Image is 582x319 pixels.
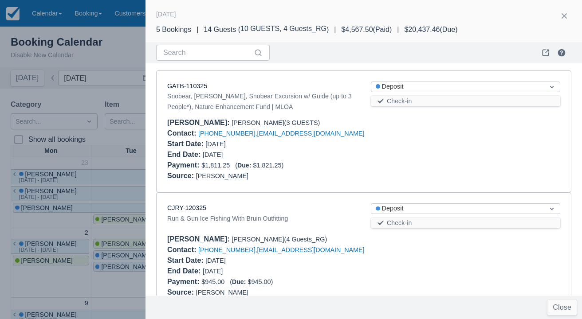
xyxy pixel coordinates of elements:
[167,287,560,298] div: [PERSON_NAME]
[257,246,365,253] a: [EMAIL_ADDRESS][DOMAIN_NAME]
[198,246,256,253] a: [PHONE_NUMBER]
[547,204,556,213] span: Dropdown icon
[167,278,201,285] div: Payment :
[167,128,560,139] div: ,
[232,278,248,285] div: Due:
[167,288,196,296] div: Source :
[167,255,357,266] div: [DATE]
[167,276,560,287] div: $945.00
[167,160,560,171] div: $1,811.25
[167,257,205,264] div: Start Date :
[167,266,357,276] div: [DATE]
[240,24,326,33] span: 10 GUESTS, 4 Guests_RG
[167,149,357,160] div: [DATE]
[329,24,341,35] div: |
[167,235,232,243] div: [PERSON_NAME] :
[167,267,203,275] div: End Date :
[156,9,176,19] div: [DATE]
[371,96,560,106] button: Check-in
[167,117,560,128] div: [PERSON_NAME] (3 GUESTS)
[167,246,198,253] div: Contact :
[167,151,203,158] div: End Date :
[238,24,329,33] div: ( )
[204,24,329,35] div: 14 Guests
[163,45,252,61] input: Search
[341,24,392,35] div: $4,567.50 ( Paid )
[167,204,206,211] a: CJRY-120325
[404,24,457,35] div: $20,437.46 ( Due )
[235,162,283,169] span: ( $1,821.25 )
[167,213,357,224] div: Run & Gun Ice Fishing With Bruin Outfitting
[191,24,204,35] div: |
[167,245,560,255] div: ,
[167,91,357,112] div: Snobear, [PERSON_NAME], Snobear Excursion w/ Guide (up to 3 People*), Nature Enhancement Fund | MLOA
[237,162,253,169] div: Due:
[257,130,365,137] a: [EMAIL_ADDRESS][DOMAIN_NAME]
[198,130,256,137] a: [PHONE_NUMBER]
[392,24,404,35] div: |
[156,24,191,35] div: 5 Bookings
[376,204,539,214] div: Deposit
[167,139,357,149] div: [DATE]
[167,161,201,169] div: Payment :
[167,119,232,126] div: [PERSON_NAME] :
[547,300,577,315] button: Close
[376,82,539,92] div: Deposit
[230,278,273,285] span: ( $945.00 )
[167,234,560,245] div: [PERSON_NAME] (4 Guests_RG)
[547,82,556,91] span: Dropdown icon
[167,82,207,89] a: GATB-110325
[167,171,560,181] div: [PERSON_NAME]
[167,172,196,179] div: Source :
[167,129,198,137] div: Contact :
[167,140,205,148] div: Start Date :
[371,218,560,228] button: Check-in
